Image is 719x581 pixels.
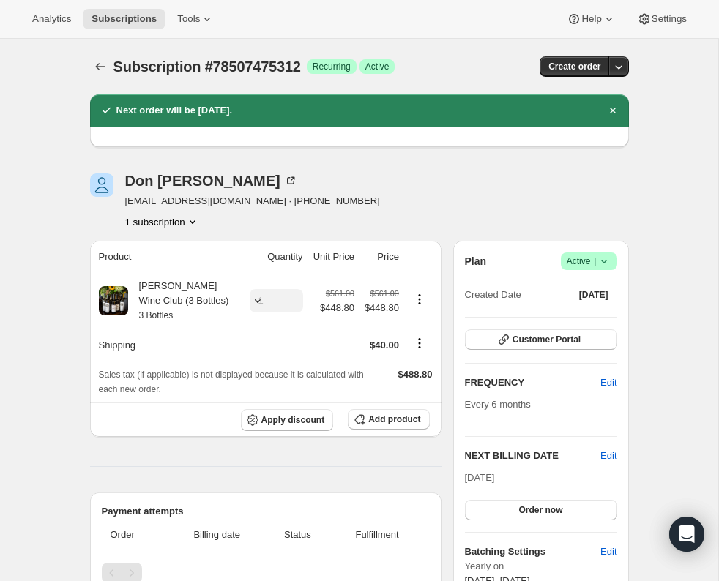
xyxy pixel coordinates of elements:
h2: Next order will be [DATE]. [116,103,233,118]
span: Subscriptions [92,13,157,25]
th: Shipping [90,329,243,361]
span: Apply discount [261,414,325,426]
button: Edit [592,371,625,394]
span: Order now [518,504,562,516]
span: Billing date [172,528,261,542]
span: Status [270,528,325,542]
button: Create order [540,56,609,77]
button: Order now [465,500,617,520]
span: Add product [368,413,420,425]
h2: Plan [465,254,487,269]
img: product img [99,286,128,315]
span: $448.80 [320,301,354,315]
button: Settings [628,9,696,29]
button: Dismiss notification [603,100,623,121]
button: Edit [600,449,616,463]
th: Unit Price [308,241,359,273]
span: Help [581,13,601,25]
span: [DATE] [579,289,608,301]
span: Edit [600,375,616,390]
h2: NEXT BILLING DATE [465,449,601,463]
button: Shipping actions [408,335,431,351]
span: Sales tax (if applicable) is not displayed because it is calculated with each new order. [99,370,364,394]
button: Subscriptions [83,9,165,29]
div: Open Intercom Messenger [669,517,704,552]
th: Quantity [243,241,308,273]
small: 3 Bottles [139,310,174,321]
button: Help [558,9,625,29]
span: | [594,255,596,267]
small: $561.00 [326,289,354,298]
button: Apply discount [241,409,334,431]
span: $40.00 [370,340,399,351]
span: Tools [177,13,200,25]
span: [EMAIL_ADDRESS][DOMAIN_NAME] · [PHONE_NUMBER] [125,194,380,209]
th: Product [90,241,243,273]
small: $561.00 [370,289,399,298]
button: Product actions [408,291,431,307]
span: Subscription #78507475312 [113,59,301,75]
span: Active [365,61,390,72]
span: $488.80 [398,369,433,380]
button: Edit [592,540,625,563]
div: [PERSON_NAME] Wine Club (3 Bottles) [128,279,239,323]
th: Price [359,241,403,273]
span: Yearly on [465,559,617,574]
button: Add product [348,409,429,430]
span: Create order [548,61,600,72]
button: Customer Portal [465,329,617,350]
div: Don [PERSON_NAME] [125,173,298,188]
span: Every 6 months [465,399,531,410]
span: Created Date [465,288,521,302]
h2: Payment attempts [102,504,430,519]
span: Don Mason [90,173,113,197]
span: Customer Portal [513,334,581,345]
span: $448.80 [363,301,399,315]
span: Settings [652,13,687,25]
span: Edit [600,544,616,559]
button: [DATE] [570,285,617,305]
span: Fulfillment [334,528,421,542]
button: Analytics [23,9,80,29]
th: Order [102,519,168,551]
button: Tools [168,9,223,29]
h6: Batching Settings [465,544,601,559]
span: Analytics [32,13,71,25]
span: [DATE] [465,472,495,483]
h2: FREQUENCY [465,375,601,390]
button: Product actions [125,214,200,229]
span: Active [567,254,611,269]
span: Recurring [313,61,351,72]
button: Subscriptions [90,56,111,77]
